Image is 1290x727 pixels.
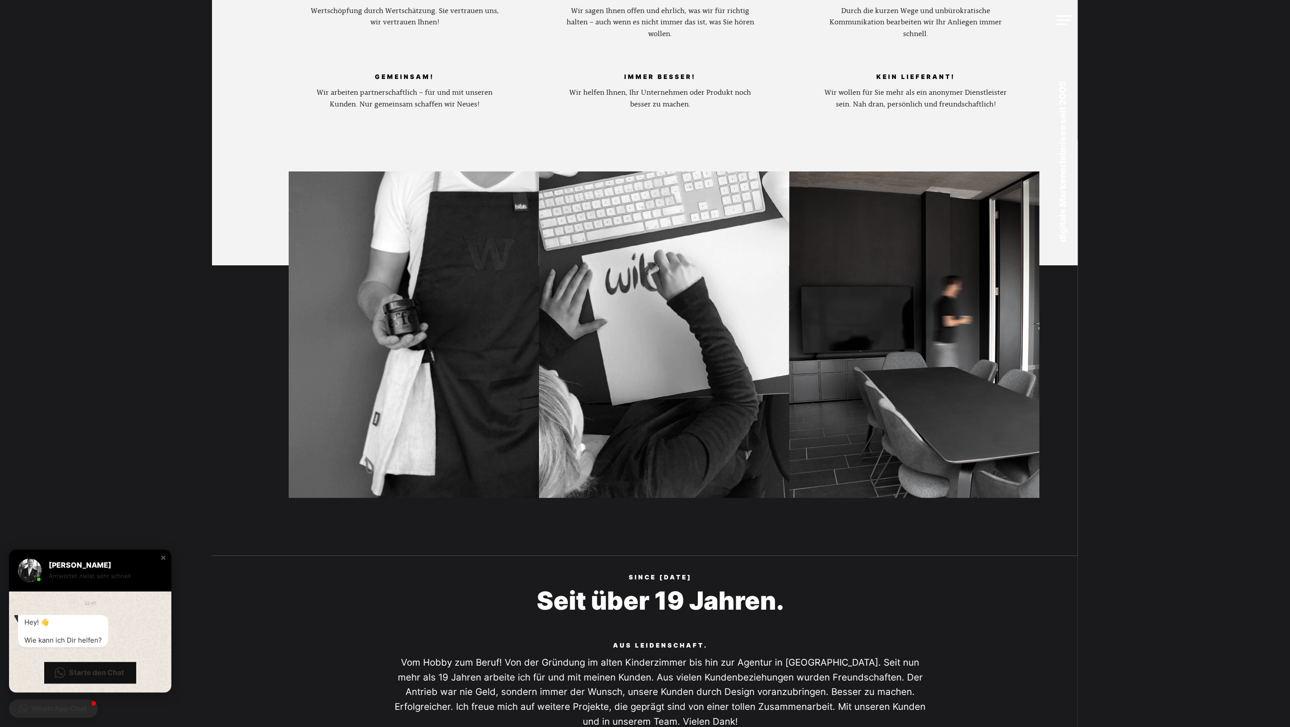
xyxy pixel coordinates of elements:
button: Starte den Chat [44,662,136,684]
div: 22:41 [84,598,96,608]
p: Durch die kurzen Wege und unbürokratische Kommunikation bearbeiten wir Ihr Anliegen immer schnell. [819,5,1013,41]
div: Wie kann ich Dir helfen? [24,636,102,645]
span: Starte den Chat [69,668,124,677]
h5: Gemeinsam! [308,71,502,87]
h2: Seit über 19 Jahren. [277,587,1044,615]
p: Wir arbeiten partnerschaftlich – für und mit unseren Kunden. Nur gemeinsam schaffen wir Neues! [308,87,502,111]
p: digitale Markenerlebnisse seit 2005 [1040,51,1086,273]
h5: Aus Leidenschaft. [392,639,929,656]
p: Wir wollen für Sie mehr als ein anonymer Dienstleister sein. Nah dran, persönlich und freundschaf... [819,87,1013,111]
button: WhatsApp Chat [9,699,98,718]
p: Antwortet meist sehr schnell [49,571,155,581]
p: Wertschöpfung durch Wertschätzung. Sie vertrauen uns, wir vertrauen Ihnen! [308,5,502,29]
h5: Since [DATE] [277,571,1044,588]
p: Wir sagen Ihnen offen und ehrlich, was wir für richtig halten – auch wenn es nicht immer das ist,... [563,5,758,41]
img: Manuel Wollwinder [18,559,41,582]
div: Close chat window [159,553,168,562]
p: Wir helfen Ihnen, Ihr Unternehmen oder Produkt noch besser zu machen. [563,87,758,111]
h5: Immer besser! [563,71,758,87]
div: [PERSON_NAME] [49,560,155,570]
h5: Kein Lieferant! [819,71,1013,87]
div: Hey! 👋 [24,618,102,627]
